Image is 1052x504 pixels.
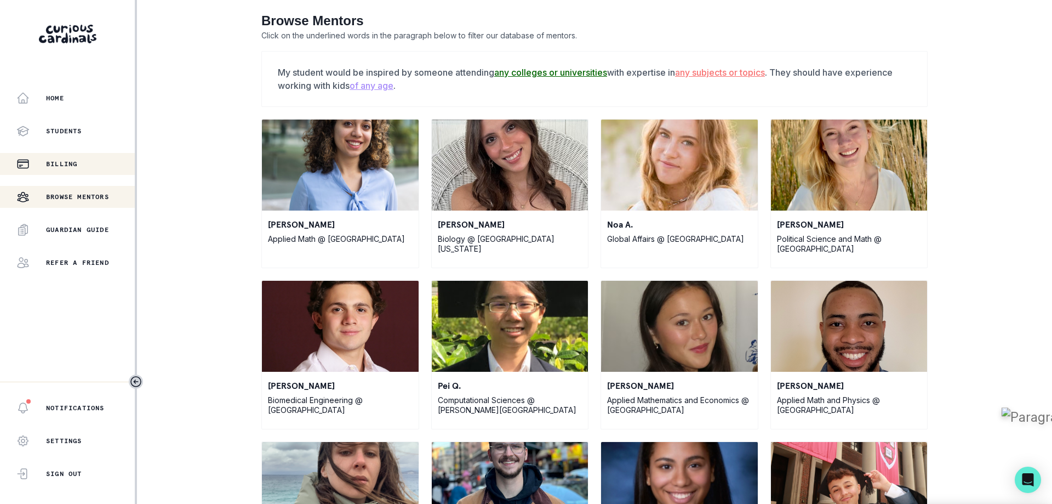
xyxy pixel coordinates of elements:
[438,379,582,392] p: Pei Q.
[262,120,419,211] img: Victoria D.'s profile photo
[46,192,109,201] p: Browse Mentors
[46,127,82,135] p: Students
[46,160,77,168] p: Billing
[438,234,582,254] p: Biology @ [GEOGRAPHIC_DATA][US_STATE]
[1015,467,1041,493] div: Open Intercom Messenger
[777,379,922,392] p: [PERSON_NAME]
[607,218,752,231] p: Noa A.
[438,395,582,415] p: Computational Sciences @ [PERSON_NAME][GEOGRAPHIC_DATA]
[607,234,752,244] p: Global Affairs @ [GEOGRAPHIC_DATA]
[46,469,82,478] p: Sign Out
[771,281,928,372] img: David H.'s profile photo
[350,80,393,91] u: of any age
[770,119,928,268] a: Phoebe D.'s profile photo[PERSON_NAME]Political Science and Math @ [GEOGRAPHIC_DATA]
[601,120,758,211] img: Noa A.'s profile photo
[46,437,82,445] p: Settings
[268,395,413,415] p: Biomedical Engineering @ [GEOGRAPHIC_DATA]
[261,29,928,42] p: Click on the underlined words in the paragraph below to filter our database of mentors.
[432,120,588,211] img: Jenna G.'s profile photo
[770,280,928,429] a: David H.'s profile photo[PERSON_NAME]Applied Math and Physics @ [GEOGRAPHIC_DATA]
[46,404,105,412] p: Notifications
[431,280,589,429] a: Pei Q.'s profile photoPei Q.Computational Sciences @ [PERSON_NAME][GEOGRAPHIC_DATA]
[261,13,928,29] h2: Browse Mentors
[46,94,64,103] p: Home
[129,375,143,389] button: Toggle sidebar
[262,281,419,372] img: Mark D.'s profile photo
[261,280,419,429] a: Mark D.'s profile photo[PERSON_NAME]Biomedical Engineering @ [GEOGRAPHIC_DATA]
[46,258,109,267] p: Refer a friend
[494,67,607,78] u: any colleges or universities
[268,218,413,231] p: [PERSON_NAME]
[39,25,96,43] img: Curious Cardinals Logo
[777,234,922,254] p: Political Science and Math @ [GEOGRAPHIC_DATA]
[607,379,752,392] p: [PERSON_NAME]
[601,280,758,429] a: Senna R.'s profile photo[PERSON_NAME]Applied Mathematics and Economics @ [GEOGRAPHIC_DATA]
[268,379,413,392] p: [PERSON_NAME]
[432,281,588,372] img: Pei Q.'s profile photo
[771,120,928,211] img: Phoebe D.'s profile photo
[278,66,911,92] p: My student would be inspired by someone attending with expertise in . They should have experience...
[431,119,589,268] a: Jenna G.'s profile photo[PERSON_NAME]Biology @ [GEOGRAPHIC_DATA][US_STATE]
[777,218,922,231] p: [PERSON_NAME]
[607,395,752,415] p: Applied Mathematics and Economics @ [GEOGRAPHIC_DATA]
[438,218,582,231] p: [PERSON_NAME]
[46,225,109,234] p: Guardian Guide
[261,119,419,268] a: Victoria D.'s profile photo[PERSON_NAME]Applied Math @ [GEOGRAPHIC_DATA]
[777,395,922,415] p: Applied Math and Physics @ [GEOGRAPHIC_DATA]
[675,67,765,78] u: any subjects or topics
[268,234,413,244] p: Applied Math @ [GEOGRAPHIC_DATA]
[601,119,758,268] a: Noa A.'s profile photoNoa A.Global Affairs @ [GEOGRAPHIC_DATA]
[601,281,758,372] img: Senna R.'s profile photo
